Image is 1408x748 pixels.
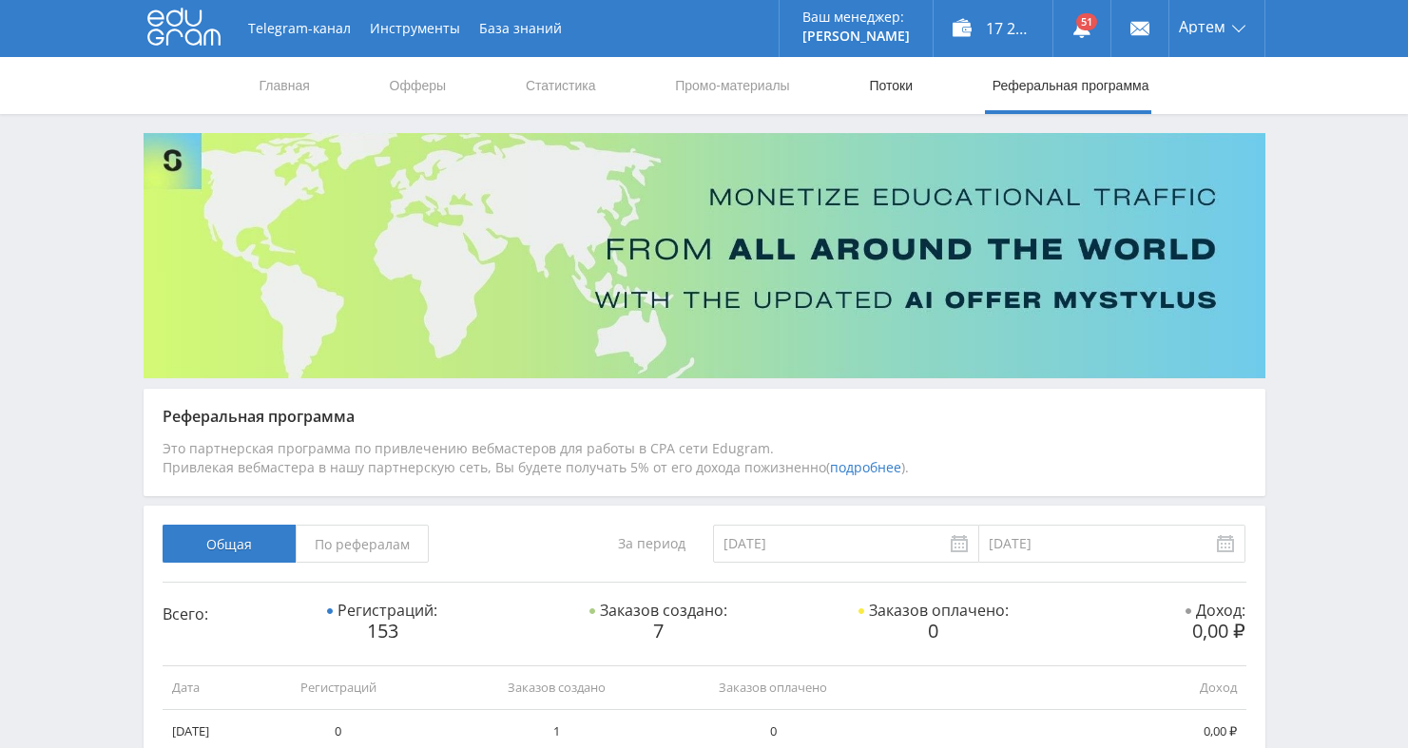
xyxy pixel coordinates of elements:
[388,57,449,114] a: Офферы
[861,665,1246,710] th: Доход
[144,133,1265,378] img: Banner
[830,458,901,476] a: подробнее
[826,458,909,476] span: ( ).
[1080,620,1245,642] div: 0,00 ₽
[530,620,786,642] div: 7
[805,620,1062,642] div: 0
[163,602,328,623] div: Всего:
[524,57,598,114] a: Статистика
[163,525,296,563] span: Общая
[589,600,727,621] span: Заказов создано:
[858,600,1009,621] span: Заказов оплачено:
[991,57,1151,114] a: Реферальная программа
[163,439,1246,477] div: Это партнерская программа по привлечению вебмастеров для работы в CPA сети Edugram. Привлекая веб...
[867,57,915,114] a: Потоки
[1179,19,1225,34] span: Артем
[254,620,511,642] div: 153
[802,29,910,44] p: [PERSON_NAME]
[802,10,910,25] p: Ваш менеджер:
[429,665,685,710] th: Заказов создано
[248,665,429,710] th: Регистраций
[673,57,791,114] a: Промо-материалы
[163,665,248,710] th: Дата
[258,57,312,114] a: Главная
[327,600,437,621] span: Регистраций:
[685,665,861,710] th: Заказов оплачено
[530,525,695,563] div: За период
[163,408,1246,425] div: Реферальная программа
[1186,600,1245,621] span: Доход:
[296,525,429,563] span: По рефералам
